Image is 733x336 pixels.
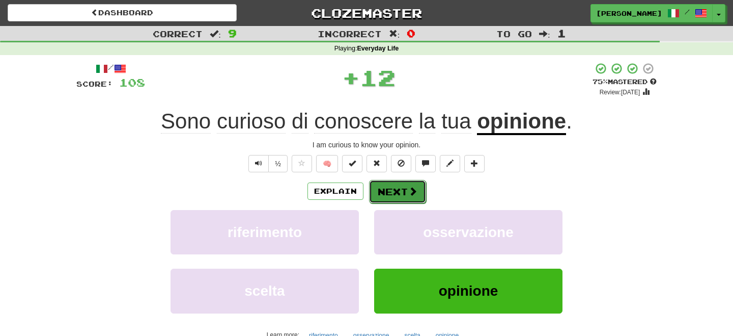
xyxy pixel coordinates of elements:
[357,45,399,52] strong: Everyday Life
[8,4,237,21] a: Dashboard
[316,155,338,172] button: 🧠
[374,269,562,313] button: opinione
[153,29,203,39] span: Correct
[244,283,285,299] span: scelta
[415,155,436,172] button: Discuss sentence (alt+u)
[268,155,288,172] button: ½
[228,27,237,39] span: 9
[407,27,415,39] span: 0
[440,155,460,172] button: Edit sentence (alt+d)
[593,77,657,87] div: Mastered
[171,269,359,313] button: scelta
[423,224,513,240] span: osservazione
[391,155,411,172] button: Ignore sentence (alt+i)
[246,155,288,172] div: Text-to-speech controls
[366,155,387,172] button: Reset to 0% Mastered (alt+r)
[389,30,400,38] span: :
[318,29,382,39] span: Incorrect
[161,109,211,134] span: Sono
[248,155,269,172] button: Play sentence audio (ctl+space)
[593,77,608,86] span: 75 %
[369,180,426,203] button: Next
[210,30,221,38] span: :
[464,155,485,172] button: Add to collection (alt+a)
[539,30,550,38] span: :
[360,65,396,90] span: 12
[119,76,145,89] span: 108
[557,27,566,39] span: 1
[171,210,359,254] button: riferimento
[76,80,113,88] span: Score:
[477,109,566,135] u: opinione
[76,62,145,75] div: /
[441,109,471,134] span: tua
[600,89,640,96] small: Review: [DATE]
[76,140,657,150] div: I am curious to know your opinion.
[596,9,662,18] span: [PERSON_NAME]
[566,109,572,133] span: .
[342,155,362,172] button: Set this sentence to 100% Mastered (alt+m)
[292,155,312,172] button: Favorite sentence (alt+f)
[439,283,498,299] span: opinione
[252,4,481,22] a: Clozemaster
[292,109,308,134] span: di
[314,109,413,134] span: conoscere
[228,224,302,240] span: riferimento
[590,4,713,22] a: [PERSON_NAME] /
[217,109,286,134] span: curioso
[496,29,532,39] span: To go
[685,8,690,15] span: /
[307,183,363,200] button: Explain
[419,109,436,134] span: la
[374,210,562,254] button: osservazione
[342,62,360,93] span: +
